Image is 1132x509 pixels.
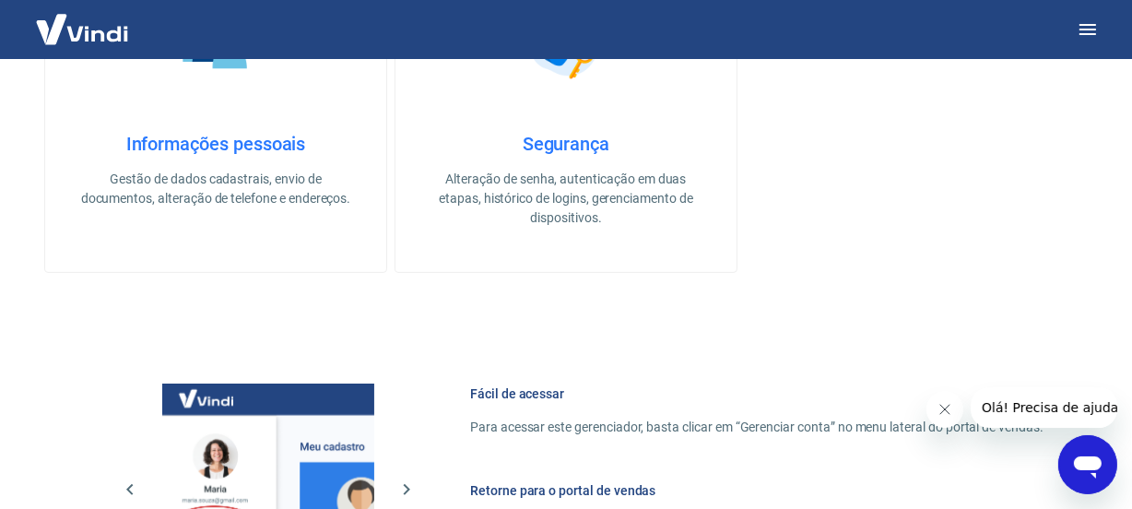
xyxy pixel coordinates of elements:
h4: Segurança [425,133,707,155]
iframe: Close message [926,391,963,428]
h6: Retorne para o portal de vendas [470,481,1044,500]
iframe: Message from company [971,387,1117,428]
span: Olá! Precisa de ajuda? [11,13,155,28]
p: Gestão de dados cadastrais, envio de documentos, alteração de telefone e endereços. [75,170,357,208]
p: Alteração de senha, autenticação em duas etapas, histórico de logins, gerenciamento de dispositivos. [425,170,707,228]
h6: Fácil de acessar [470,385,1044,403]
iframe: Button to launch messaging window [1058,435,1117,494]
img: Vindi [22,1,142,57]
p: Para acessar este gerenciador, basta clicar em “Gerenciar conta” no menu lateral do portal de ven... [470,418,1044,437]
h4: Informações pessoais [75,133,357,155]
